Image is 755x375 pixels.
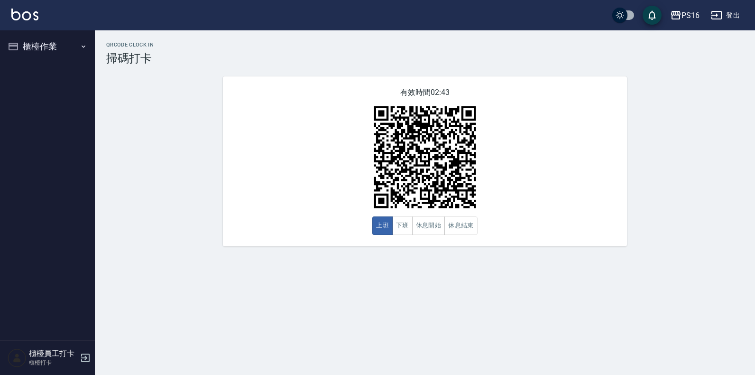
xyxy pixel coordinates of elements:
button: 登出 [707,7,744,24]
button: save [643,6,662,25]
button: 休息結束 [444,216,478,235]
h5: 櫃檯員工打卡 [29,349,77,358]
button: 上班 [372,216,393,235]
div: PS16 [681,9,700,21]
img: Person [8,348,27,367]
h2: QRcode Clock In [106,42,744,48]
img: Logo [11,9,38,20]
button: 下班 [392,216,413,235]
h3: 掃碼打卡 [106,52,744,65]
div: 有效時間 02:43 [223,76,627,246]
button: 休息開始 [412,216,445,235]
p: 櫃檯打卡 [29,358,77,367]
button: PS16 [666,6,703,25]
button: 櫃檯作業 [4,34,91,59]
